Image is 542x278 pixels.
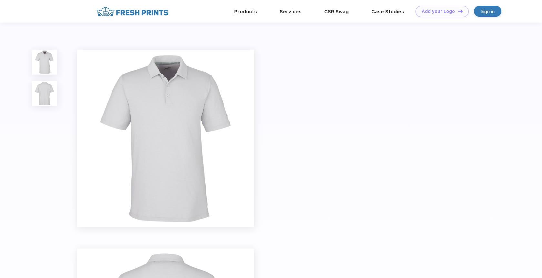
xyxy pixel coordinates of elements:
[32,50,57,75] img: func=resize&h=100
[32,81,57,106] img: func=resize&h=100
[95,6,170,17] img: fo%20logo%202.webp
[481,8,495,15] div: Sign in
[458,9,463,13] img: DT
[77,50,254,227] img: func=resize&h=640
[234,9,257,15] a: Products
[422,9,455,14] div: Add your Logo
[474,6,501,17] a: Sign in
